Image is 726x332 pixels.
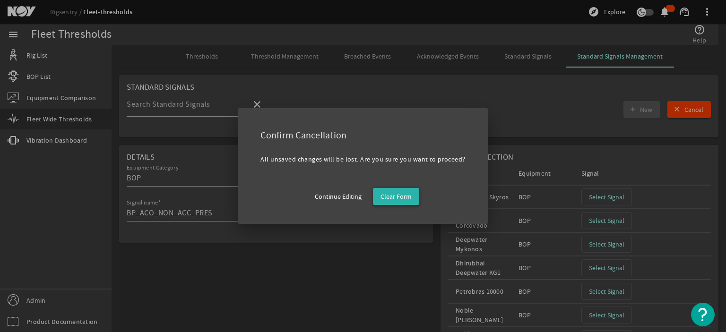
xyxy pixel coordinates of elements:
button: Clear Form [373,188,419,205]
span: Continue Editing [315,192,362,201]
div: All unsaved changes will be lost. Are you sure you want to proceed? [260,153,465,165]
span: Clear Form [380,192,412,201]
button: Open Resource Center [691,303,715,326]
div: Confirm Cancellation [249,119,476,147]
button: Continue Editing [307,188,369,205]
